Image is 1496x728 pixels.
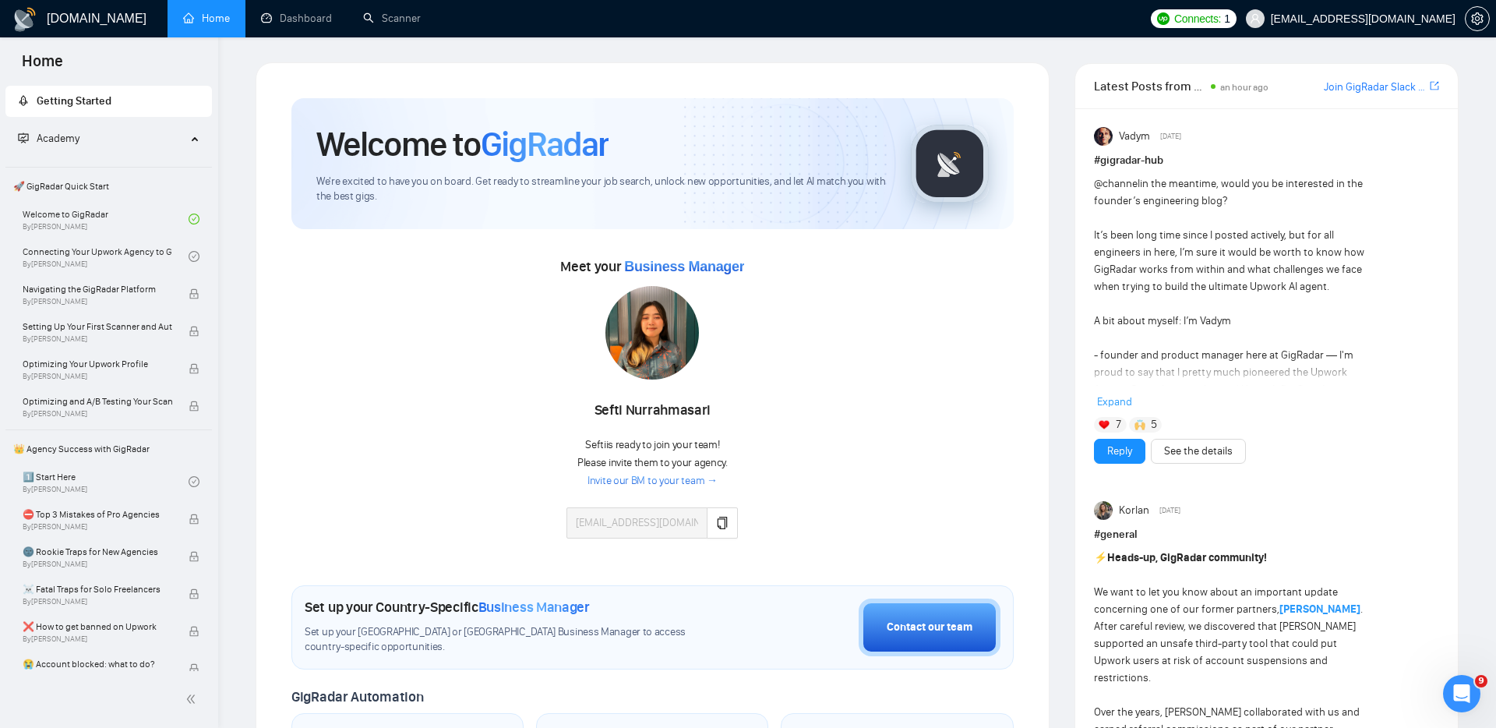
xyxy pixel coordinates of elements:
span: GigRadar Automation [291,688,423,705]
div: in the meantime, would you be interested in the founder’s engineering blog? It’s been long time s... [1094,175,1371,621]
span: export [1430,80,1439,92]
img: upwork-logo.png [1157,12,1170,25]
span: ☠️ Fatal Traps for Solo Freelancers [23,581,172,597]
a: Reply [1107,443,1132,460]
span: rocket [18,95,29,106]
img: 1716375511697-WhatsApp%20Image%202024-05-20%20at%2018.09.47.jpeg [605,286,699,380]
span: copy [716,517,729,529]
h1: # general [1094,526,1439,543]
span: Optimizing Your Upwork Profile [23,356,172,372]
span: user [1250,13,1261,24]
span: ⛔ Top 3 Mistakes of Pro Agencies [23,507,172,522]
span: By [PERSON_NAME] [23,560,172,569]
span: By [PERSON_NAME] [23,297,172,306]
span: We're excited to have you on board. Get ready to streamline your job search, unlock new opportuni... [316,175,886,204]
span: 😭 Account blocked: what to do? [23,656,172,672]
a: Join GigRadar Slack Community [1324,79,1427,96]
span: lock [189,288,199,299]
span: setting [1466,12,1489,25]
h1: Welcome to [316,123,609,165]
button: setting [1465,6,1490,31]
button: Contact our team [859,599,1000,656]
a: 1️⃣ Start HereBy[PERSON_NAME] [23,465,189,499]
span: By [PERSON_NAME] [23,597,172,606]
span: Expand [1097,395,1132,408]
span: check-circle [189,214,199,224]
button: copy [707,507,738,539]
img: gigradar-logo.png [911,125,989,203]
button: See the details [1151,439,1246,464]
span: lock [189,363,199,374]
span: By [PERSON_NAME] [23,409,172,419]
span: an hour ago [1220,82,1268,93]
span: lock [189,551,199,562]
span: By [PERSON_NAME] [23,522,172,532]
span: Getting Started [37,94,111,108]
span: lock [189,401,199,412]
span: Navigating the GigRadar Platform [23,281,172,297]
span: By [PERSON_NAME] [23,634,172,644]
span: lock [189,663,199,674]
span: lock [189,626,199,637]
img: Vadym [1094,127,1113,146]
span: Vadym [1119,128,1150,145]
span: 👑 Agency Success with GigRadar [7,433,210,465]
span: 🌚 Rookie Traps for New Agencies [23,544,172,560]
span: Korlan [1119,502,1149,519]
h1: # gigradar-hub [1094,152,1439,169]
span: 9 [1475,675,1487,687]
span: Set up your [GEOGRAPHIC_DATA] or [GEOGRAPHIC_DATA] Business Manager to access country-specific op... [305,625,722,655]
span: lock [189,514,199,525]
img: Korlan [1094,501,1113,520]
a: See the details [1164,443,1233,460]
img: logo [12,7,37,32]
span: Please invite them to your agency. [577,456,728,469]
span: @channel [1094,177,1140,190]
a: setting [1465,12,1490,25]
div: Sefti Nurrahmasari [566,398,738,424]
span: 5 [1151,417,1157,433]
span: Academy [37,132,79,145]
span: fund-projection-screen [18,133,29,143]
img: 🙌 [1134,419,1145,430]
a: [PERSON_NAME] [1279,603,1360,616]
div: Contact our team [887,619,972,636]
h1: Set up your Country-Specific [305,599,590,616]
a: export [1430,79,1439,94]
span: check-circle [189,251,199,262]
span: [DATE] [1160,129,1181,143]
span: Optimizing and A/B Testing Your Scanner for Better Results [23,394,172,409]
iframe: Intercom live chat [1443,675,1480,712]
strong: Heads-up, GigRadar community! [1107,551,1267,564]
span: By [PERSON_NAME] [23,372,172,381]
span: [DATE] [1159,504,1180,518]
span: Setting Up Your First Scanner and Auto-Bidder [23,319,172,334]
img: ❤️ [1099,419,1110,430]
a: searchScanner [363,12,421,25]
span: 7 [1116,417,1121,433]
span: Business Manager [624,259,744,274]
a: homeHome [183,12,230,25]
a: Welcome to GigRadarBy[PERSON_NAME] [23,202,189,236]
span: Business Manager [478,599,590,616]
span: 🚀 GigRadar Quick Start [7,171,210,202]
span: lock [189,588,199,599]
span: check-circle [189,476,199,487]
span: 1 [1224,10,1230,27]
span: lock [189,326,199,337]
a: Connecting Your Upwork Agency to GigRadarBy[PERSON_NAME] [23,239,189,274]
a: Invite our BM to your team → [587,474,718,489]
button: Reply [1094,439,1145,464]
span: Home [9,50,76,83]
span: double-left [185,691,201,707]
span: GigRadar [481,123,609,165]
span: Sefti is ready to join your team! [585,438,719,451]
span: By [PERSON_NAME] [23,334,172,344]
span: Meet your [560,258,744,275]
span: Connects: [1174,10,1221,27]
li: Getting Started [5,86,212,117]
span: ❌ How to get banned on Upwork [23,619,172,634]
span: Latest Posts from the GigRadar Community [1094,76,1207,96]
span: ⚡ [1094,551,1107,564]
a: dashboardDashboard [261,12,332,25]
